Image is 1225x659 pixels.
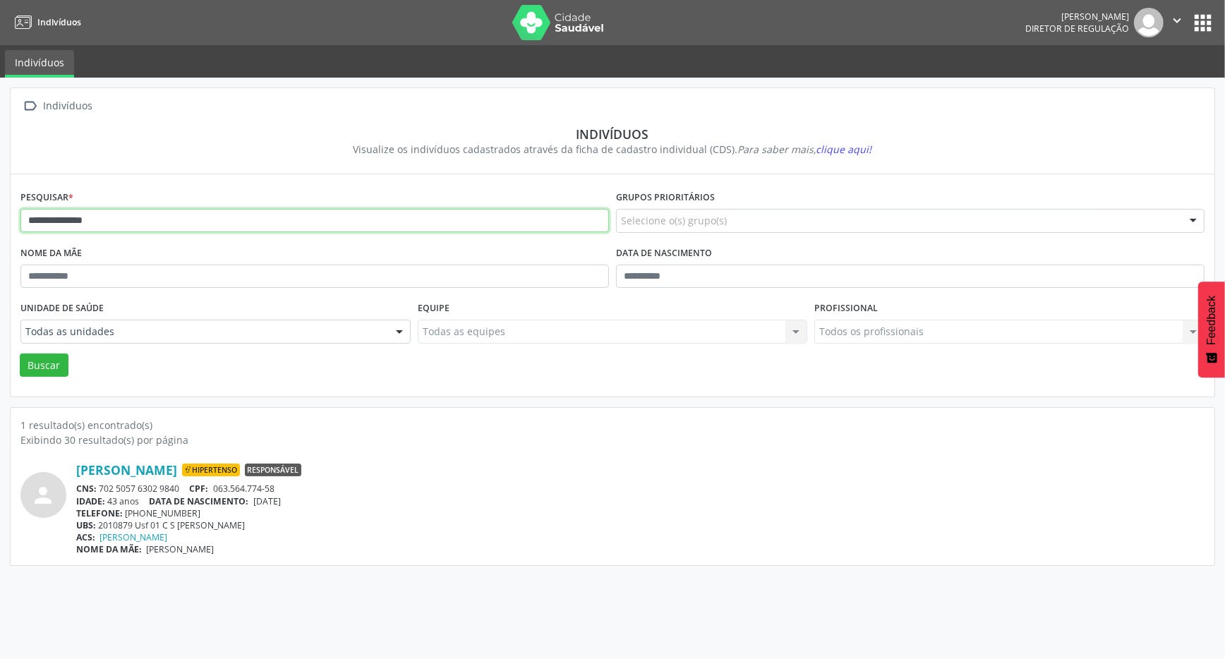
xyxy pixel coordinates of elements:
[150,495,249,507] span: DATA DE NASCIMENTO:
[738,143,872,156] i: Para saber mais,
[41,96,95,116] div: Indivíduos
[20,243,82,265] label: Nome da mãe
[76,543,142,555] span: NOME DA MÃE:
[190,483,209,495] span: CPF:
[1198,282,1225,377] button: Feedback - Mostrar pesquisa
[182,464,240,476] span: Hipertenso
[10,11,81,34] a: Indivíduos
[1134,8,1164,37] img: img
[76,519,1205,531] div: 2010879 Usf 01 C S [PERSON_NAME]
[100,531,168,543] a: [PERSON_NAME]
[20,96,41,116] i: 
[20,418,1205,433] div: 1 resultado(s) encontrado(s)
[213,483,274,495] span: 063.564.774-58
[76,483,1205,495] div: 702 5057 6302 9840
[253,495,281,507] span: [DATE]
[418,298,449,320] label: Equipe
[20,353,68,377] button: Buscar
[20,298,104,320] label: Unidade de saúde
[1190,11,1215,35] button: apps
[76,507,123,519] span: TELEFONE:
[31,483,56,508] i: person
[621,213,727,228] span: Selecione o(s) grupo(s)
[76,519,96,531] span: UBS:
[5,50,74,78] a: Indivíduos
[76,495,105,507] span: IDADE:
[1169,13,1185,28] i: 
[20,433,1205,447] div: Exibindo 30 resultado(s) por página
[616,187,715,209] label: Grupos prioritários
[1205,296,1218,345] span: Feedback
[245,464,301,476] span: Responsável
[816,143,872,156] span: clique aqui!
[30,126,1195,142] div: Indivíduos
[76,462,177,478] a: [PERSON_NAME]
[1164,8,1190,37] button: 
[37,16,81,28] span: Indivíduos
[147,543,215,555] span: [PERSON_NAME]
[20,96,95,116] a:  Indivíduos
[76,495,1205,507] div: 43 anos
[616,243,712,265] label: Data de nascimento
[25,325,382,339] span: Todas as unidades
[76,483,97,495] span: CNS:
[76,531,95,543] span: ACS:
[1025,23,1129,35] span: Diretor de regulação
[814,298,878,320] label: Profissional
[30,142,1195,157] div: Visualize os indivíduos cadastrados através da ficha de cadastro individual (CDS).
[1025,11,1129,23] div: [PERSON_NAME]
[20,187,73,209] label: Pesquisar
[76,507,1205,519] div: [PHONE_NUMBER]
